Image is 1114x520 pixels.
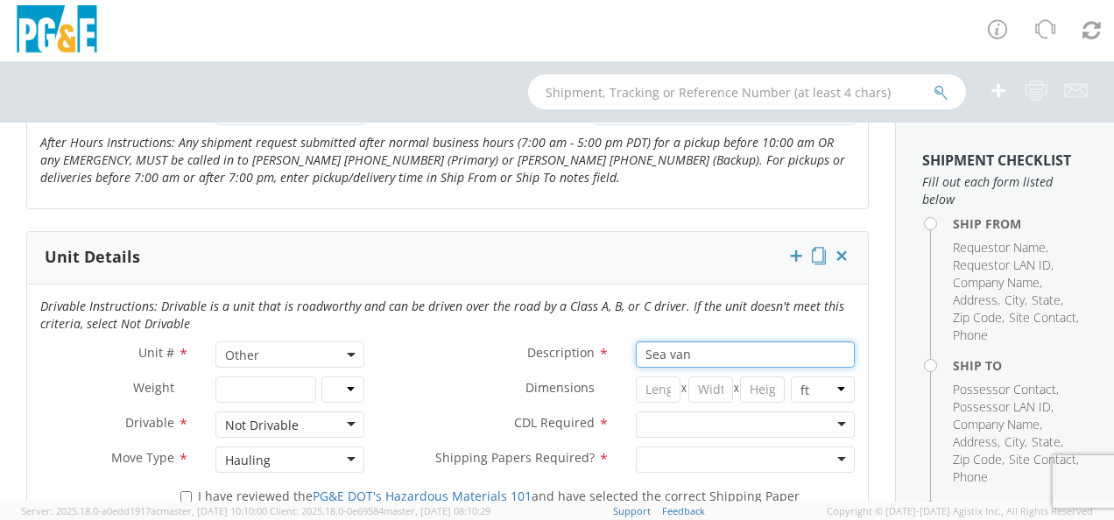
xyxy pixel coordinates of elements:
input: Length [636,376,680,403]
input: Width [688,376,733,403]
li: , [953,256,1054,274]
span: CDL Required [514,414,595,431]
li: , [1009,451,1079,468]
span: Drivable [125,414,174,431]
a: PG&E DOT's Hazardous Materials 101 [313,488,532,504]
li: , [953,292,1000,309]
span: State [1032,433,1061,450]
span: Site Contact [1009,309,1076,326]
span: Description [527,344,595,361]
li: , [1009,309,1079,327]
li: , [1032,292,1063,309]
span: Client: 2025.18.0-0e69584 [270,504,490,517]
span: Requestor LAN ID [953,256,1051,273]
input: Height [740,376,785,403]
li: , [1032,433,1063,451]
li: , [953,433,1000,451]
a: Support [613,504,651,517]
span: Possessor LAN ID [953,398,1051,415]
input: Shipment, Tracking or Reference Number (at least 4 chars) [528,74,966,109]
strong: Shipment Checklist [922,151,1071,170]
div: Hauling [225,452,271,469]
span: City [1005,433,1025,450]
span: X [733,376,741,403]
span: Zip Code [953,451,1002,467]
span: Dimensions [525,379,595,396]
div: Not Drivable [225,417,299,434]
span: Phone [953,468,988,485]
span: Weight [133,379,174,396]
li: , [953,309,1005,327]
span: Move Type [111,449,174,466]
i: After Hours Instructions: Any shipment request submitted after normal business hours (7:00 am - 5... [40,134,845,186]
li: , [1005,292,1027,309]
span: Fill out each form listed below [922,173,1088,208]
span: Site Contact [1009,451,1076,467]
li: , [953,239,1048,256]
li: , [1005,433,1027,451]
li: , [953,416,1042,433]
li: , [953,451,1005,468]
li: , [953,381,1059,398]
span: Address [953,292,998,308]
h4: Ship From [953,217,1088,230]
h4: Ship To [953,359,1088,372]
span: master, [DATE] 08:10:29 [384,504,490,517]
a: Feedback [662,504,705,517]
span: Address [953,433,998,450]
span: Company Name [953,416,1040,432]
li: , [953,274,1042,292]
h3: Unit Details [45,249,140,266]
img: pge-logo-06675f144f4cfa6a6814.png [13,5,101,57]
span: City [1005,292,1025,308]
span: Other [225,347,355,363]
li: , [953,398,1054,416]
input: I have reviewed thePG&E DOT's Hazardous Materials 101and have selected the correct Shipping Paper... [180,491,192,502]
span: X [680,376,688,403]
span: Shipping Papers Required? [435,449,595,466]
span: Zip Code [953,309,1002,326]
span: Phone [953,327,988,343]
span: State [1032,292,1061,308]
span: master, [DATE] 10:10:00 [160,504,267,517]
span: Requestor Name [953,239,1046,256]
i: Drivable Instructions: Drivable is a unit that is roadworthy and can be driven over the road by a... [40,298,844,332]
span: Copyright © [DATE]-[DATE] Agistix Inc., All Rights Reserved [827,504,1093,518]
span: Unit # [138,344,174,361]
span: Server: 2025.18.0-a0edd1917ac [21,504,267,517]
span: Other [215,341,364,368]
span: Possessor Contact [953,381,1056,397]
span: Company Name [953,274,1040,291]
